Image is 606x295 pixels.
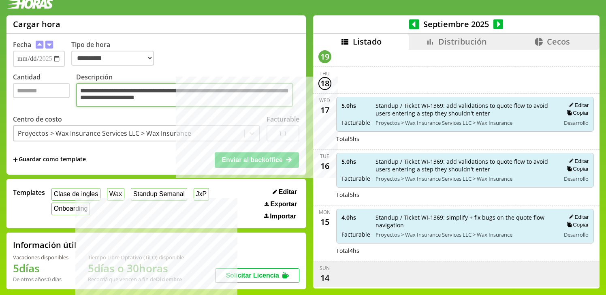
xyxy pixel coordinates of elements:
[336,191,594,199] div: Total 5 hs
[341,119,370,126] span: Facturable
[270,188,299,196] button: Editar
[566,214,589,220] button: Editar
[376,158,555,173] span: Standup / Ticket WI-1369: add validations to quote flow to avoid users entering a step they shoul...
[13,239,77,250] h2: Información útil
[376,231,555,238] span: Proyectos > Wax Insurance Services LLC > Wax Insurance
[18,129,191,138] div: Proyectos > Wax Insurance Services LLC > Wax Insurance
[88,254,184,261] div: Tiempo Libre Optativo (TiLO) disponible
[13,83,70,98] input: Cantidad
[13,115,62,124] label: Centro de costo
[226,272,279,279] span: Solicitar Licencia
[336,135,594,143] div: Total 5 hs
[76,73,299,109] label: Descripción
[341,158,370,165] span: 5.0 hs
[341,175,370,182] span: Facturable
[341,214,370,221] span: 4.0 hs
[76,83,293,107] textarea: Descripción
[341,102,370,109] span: 5.0 hs
[318,104,331,117] div: 17
[13,261,68,276] h1: 5 días
[419,19,493,30] span: Septiembre 2025
[566,158,589,165] button: Editar
[13,73,76,109] label: Cantidad
[13,155,18,164] span: +
[341,231,370,238] span: Facturable
[215,152,299,168] button: Enviar al backoffice
[107,188,124,201] button: Wax
[564,165,589,172] button: Copiar
[566,102,589,109] button: Editar
[13,155,86,164] span: +Guardar como template
[279,188,297,196] span: Editar
[353,36,382,47] span: Listado
[564,119,589,126] span: Desarrollo
[88,276,184,283] div: Recordá que vencen a fin de
[376,102,555,117] span: Standup / Ticket WI-1369: add validations to quote flow to avoid users entering a step they shoul...
[71,40,160,67] label: Tipo de hora
[318,50,331,63] div: 19
[51,203,90,215] button: Onboarding
[51,188,100,201] button: Clase de ingles
[267,115,299,124] label: Facturable
[318,216,331,229] div: 15
[376,175,555,182] span: Proyectos > Wax Insurance Services LLC > Wax Insurance
[131,188,187,201] button: Standup Semanal
[319,97,330,104] div: Wed
[318,160,331,173] div: 16
[564,109,589,116] button: Copiar
[13,254,68,261] div: Vacaciones disponibles
[564,221,589,228] button: Copiar
[320,70,330,77] div: Thu
[376,214,555,229] span: Standup / Ticket WI-1369: simplify + fix bugs on the quote flow navigation
[319,209,331,216] div: Mon
[547,36,570,47] span: Cecos
[13,276,68,283] div: De otros años: 0 días
[262,200,299,208] button: Exportar
[313,50,600,287] div: scrollable content
[320,265,330,271] div: Sun
[564,175,589,182] span: Desarrollo
[13,19,60,30] h1: Cargar hora
[270,213,296,220] span: Importar
[156,276,182,283] b: Diciembre
[564,231,589,238] span: Desarrollo
[438,36,487,47] span: Distribución
[318,77,331,90] div: 18
[318,271,331,284] div: 14
[270,201,297,208] span: Exportar
[194,188,209,201] button: JxP
[320,153,329,160] div: Tue
[376,119,555,126] span: Proyectos > Wax Insurance Services LLC > Wax Insurance
[336,247,594,254] div: Total 4 hs
[13,188,45,197] span: Templates
[71,51,154,66] select: Tipo de hora
[222,156,282,163] span: Enviar al backoffice
[13,40,31,49] label: Fecha
[215,268,299,283] button: Solicitar Licencia
[88,261,184,276] h1: 5 días o 30 horas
